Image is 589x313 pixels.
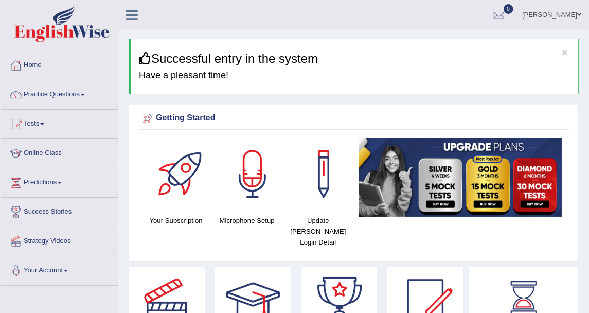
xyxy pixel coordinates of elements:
img: small5.jpg [359,138,562,217]
a: Your Account [1,256,118,282]
a: Home [1,51,118,77]
button: × [562,47,568,58]
span: 0 [504,4,514,14]
h4: Microphone Setup [217,215,277,226]
a: Practice Questions [1,80,118,106]
h3: Successful entry in the system [139,52,570,65]
a: Online Class [1,139,118,165]
a: Success Stories [1,198,118,223]
a: Strategy Videos [1,227,118,253]
a: Tests [1,110,118,135]
a: Predictions [1,168,118,194]
h4: Have a pleasant time! [139,71,570,81]
div: Getting Started [140,111,567,126]
h4: Your Subscription [146,215,206,226]
h4: Update [PERSON_NAME] Login Detail [288,215,348,248]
